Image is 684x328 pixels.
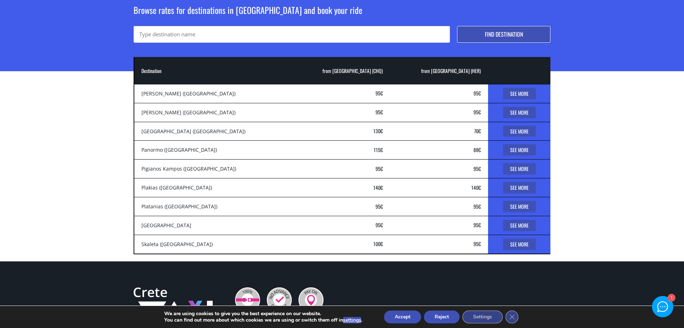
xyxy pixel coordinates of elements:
span: € [380,89,383,97]
span: € [478,203,481,210]
a: 140€ [373,184,383,191]
td: [PERSON_NAME] ([GEOGRAPHIC_DATA]) [134,103,291,122]
a: 70€ [474,127,481,135]
th: from [GEOGRAPHIC_DATA] (HER) [390,57,488,84]
bdi: 95 [375,108,383,116]
span: € [380,221,383,229]
a: See More [503,107,536,118]
bdi: 140 [373,184,383,191]
bdi: 130 [373,127,383,135]
td: Plakias ([GEOGRAPHIC_DATA]) [134,178,291,197]
span: € [380,108,383,116]
bdi: 95 [375,89,383,97]
span: € [478,240,481,248]
td: [PERSON_NAME] ([GEOGRAPHIC_DATA]) [134,84,291,103]
bdi: 95 [473,165,481,172]
bdi: 100 [373,240,383,248]
a: 95€ [375,203,383,210]
a: See More [503,88,536,99]
a: 95€ [473,203,481,210]
bdi: 95 [375,221,383,229]
bdi: 95 [473,240,481,248]
a: 130€ [373,127,383,135]
button: Reject [424,311,460,323]
a: 95€ [473,165,481,172]
bdi: 70 [474,127,481,135]
th: Destination [134,57,291,84]
button: Find destination [457,26,550,43]
span: € [380,184,383,191]
span: € [478,165,481,172]
bdi: 95 [473,203,481,210]
bdi: 140 [471,184,481,191]
span: € [380,203,383,210]
a: See More [503,163,536,175]
a: 115€ [374,146,383,153]
h2: Browse rates for destinations in [GEOGRAPHIC_DATA] and book your ride [134,4,550,26]
td: Skaleta ([GEOGRAPHIC_DATA]) [134,235,291,254]
button: Settings [462,311,503,323]
span: € [478,184,481,191]
bdi: 115 [374,146,383,153]
a: See More [503,182,536,193]
td: [GEOGRAPHIC_DATA] [134,216,291,235]
span: € [478,146,481,153]
a: 95€ [375,165,383,172]
img: Pay On Arrival [299,287,323,312]
span: € [380,127,383,135]
button: Close GDPR Cookie Banner [506,311,518,323]
a: 95€ [375,221,383,229]
p: You can find out more about which cookies we are using or switch them off in . [164,317,362,323]
a: See More [503,239,536,250]
a: See More [503,220,536,231]
td: Pigianos Kampos ([GEOGRAPHIC_DATA]) [134,160,291,178]
a: See More [503,126,536,137]
td: Panormo ([GEOGRAPHIC_DATA]) [134,141,291,160]
button: Accept [384,311,421,323]
bdi: 88 [473,146,481,153]
a: 100€ [373,240,383,248]
p: We are using cookies to give you the best experience on our website. [164,311,362,317]
div: 1 [667,295,675,302]
bdi: 95 [473,221,481,229]
a: 95€ [473,89,481,97]
td: Platanias ([GEOGRAPHIC_DATA]) [134,197,291,216]
bdi: 95 [375,165,383,172]
span: € [380,240,383,248]
a: 95€ [375,89,383,97]
bdi: 95 [473,89,481,97]
span: € [478,221,481,229]
bdi: 95 [473,108,481,116]
a: 95€ [375,108,383,116]
a: 88€ [473,146,481,153]
a: See More [503,201,536,212]
a: 95€ [473,240,481,248]
button: settings [343,317,361,323]
a: See More [503,144,536,156]
img: No Advance Payment [267,287,292,312]
bdi: 95 [375,203,383,210]
a: 95€ [473,221,481,229]
span: € [478,89,481,97]
span: € [478,108,481,116]
span: € [380,146,383,153]
span: € [478,127,481,135]
a: 95€ [473,108,481,116]
span: € [380,165,383,172]
th: from [GEOGRAPHIC_DATA] (CHQ) [291,57,390,84]
td: [GEOGRAPHIC_DATA] ([GEOGRAPHIC_DATA]) [134,122,291,141]
input: Type destination name [134,26,450,43]
img: 100% Safe [235,287,260,312]
a: 140€ [471,184,481,191]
